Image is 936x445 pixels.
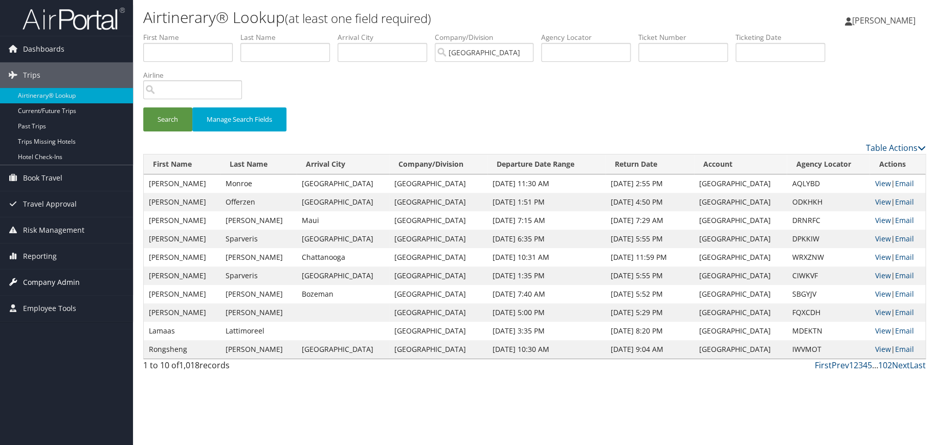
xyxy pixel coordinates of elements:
[875,179,890,188] a: View
[144,322,220,340] td: Lamaas
[220,193,297,211] td: Offerzen
[143,7,665,28] h1: Airtinerary® Lookup
[895,179,913,188] a: Email
[487,230,606,248] td: [DATE] 6:35 PM
[694,193,787,211] td: [GEOGRAPHIC_DATA]
[297,340,389,359] td: [GEOGRAPHIC_DATA]
[220,174,297,193] td: Monroe
[220,285,297,303] td: [PERSON_NAME]
[606,174,694,193] td: [DATE] 2:55 PM
[787,303,870,322] td: FQXCDH
[875,215,890,225] a: View
[870,248,925,266] td: |
[144,285,220,303] td: [PERSON_NAME]
[144,154,220,174] th: First Name: activate to sort column ascending
[220,230,297,248] td: Sparveris
[144,303,220,322] td: [PERSON_NAME]
[895,289,913,299] a: Email
[694,340,787,359] td: [GEOGRAPHIC_DATA]
[845,5,926,36] a: [PERSON_NAME]
[23,243,57,269] span: Reporting
[297,193,389,211] td: [GEOGRAPHIC_DATA]
[895,234,913,243] a: Email
[389,174,487,193] td: [GEOGRAPHIC_DATA]
[487,303,606,322] td: [DATE] 5:00 PM
[694,174,787,193] td: [GEOGRAPHIC_DATA]
[895,271,913,280] a: Email
[297,211,389,230] td: Maui
[220,248,297,266] td: [PERSON_NAME]
[144,230,220,248] td: [PERSON_NAME]
[787,230,870,248] td: DPKKIW
[606,211,694,230] td: [DATE] 7:29 AM
[694,322,787,340] td: [GEOGRAPHIC_DATA]
[606,285,694,303] td: [DATE] 5:52 PM
[144,248,220,266] td: [PERSON_NAME]
[875,307,890,317] a: View
[23,165,62,191] span: Book Travel
[487,266,606,285] td: [DATE] 1:35 PM
[694,211,787,230] td: [GEOGRAPHIC_DATA]
[787,248,870,266] td: WRXZNW
[297,174,389,193] td: [GEOGRAPHIC_DATA]
[878,360,892,371] a: 102
[220,266,297,285] td: Sparveris
[787,322,870,340] td: MDEKTN
[870,266,925,285] td: |
[895,326,913,336] a: Email
[870,174,925,193] td: |
[144,174,220,193] td: [PERSON_NAME]
[144,266,220,285] td: [PERSON_NAME]
[389,303,487,322] td: [GEOGRAPHIC_DATA]
[832,360,849,371] a: Prev
[389,193,487,211] td: [GEOGRAPHIC_DATA]
[220,154,297,174] th: Last Name: activate to sort column ascending
[389,248,487,266] td: [GEOGRAPHIC_DATA]
[638,32,736,42] label: Ticket Number
[487,154,606,174] th: Departure Date Range: activate to sort column ascending
[389,154,487,174] th: Company/Division
[143,107,192,131] button: Search
[23,7,125,31] img: airportal-logo.png
[297,230,389,248] td: [GEOGRAPHIC_DATA]
[144,340,220,359] td: Rongsheng
[297,285,389,303] td: Bozeman
[297,266,389,285] td: [GEOGRAPHIC_DATA]
[870,303,925,322] td: |
[787,174,870,193] td: AQLYBD
[487,248,606,266] td: [DATE] 10:31 AM
[23,62,40,88] span: Trips
[23,191,77,217] span: Travel Approval
[895,307,913,317] a: Email
[875,326,890,336] a: View
[849,360,854,371] a: 1
[541,32,638,42] label: Agency Locator
[863,360,867,371] a: 4
[875,289,890,299] a: View
[694,230,787,248] td: [GEOGRAPHIC_DATA]
[487,322,606,340] td: [DATE] 3:35 PM
[297,248,389,266] td: Chattanooga
[787,285,870,303] td: SBGYJV
[143,32,240,42] label: First Name
[435,32,541,42] label: Company/Division
[870,285,925,303] td: |
[487,340,606,359] td: [DATE] 10:30 AM
[895,215,913,225] a: Email
[606,154,694,174] th: Return Date: activate to sort column ascending
[787,154,870,174] th: Agency Locator: activate to sort column ascending
[389,230,487,248] td: [GEOGRAPHIC_DATA]
[606,266,694,285] td: [DATE] 5:55 PM
[872,360,878,371] span: …
[870,193,925,211] td: |
[875,197,890,207] a: View
[23,36,64,62] span: Dashboards
[870,340,925,359] td: |
[854,360,858,371] a: 2
[787,340,870,359] td: IWVMOT
[694,248,787,266] td: [GEOGRAPHIC_DATA]
[606,193,694,211] td: [DATE] 4:50 PM
[389,340,487,359] td: [GEOGRAPHIC_DATA]
[220,211,297,230] td: [PERSON_NAME]
[220,322,297,340] td: Lattimoreel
